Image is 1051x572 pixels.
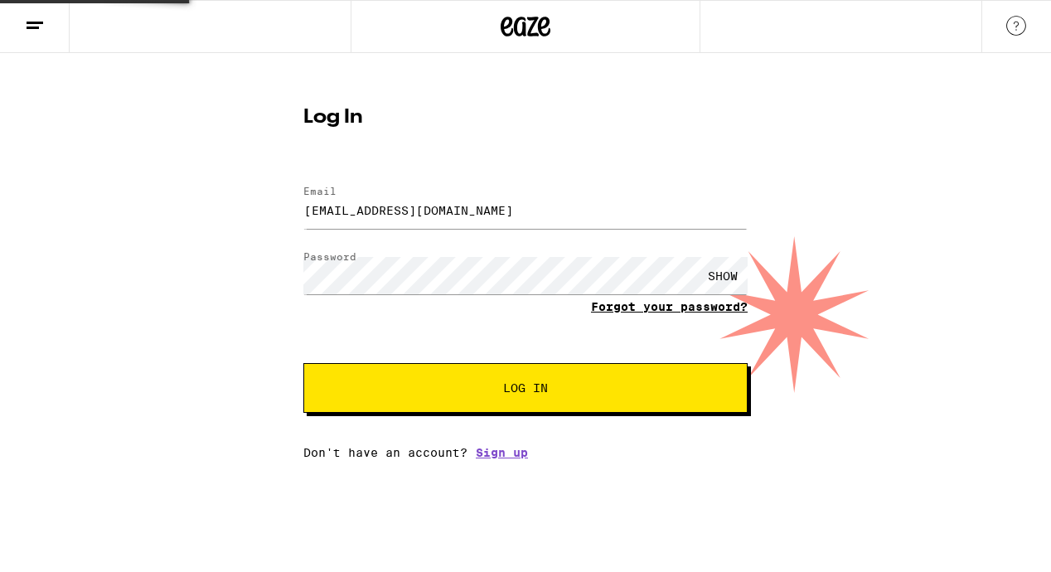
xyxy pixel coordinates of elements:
button: Log In [303,363,748,413]
label: Email [303,186,337,196]
a: Forgot your password? [591,300,748,313]
div: Don't have an account? [303,446,748,459]
input: Email [303,191,748,229]
h1: Log In [303,108,748,128]
span: Log In [503,382,548,394]
span: Hi. Need any help? [10,12,119,25]
a: Sign up [476,446,528,459]
div: SHOW [698,257,748,294]
label: Password [303,251,356,262]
